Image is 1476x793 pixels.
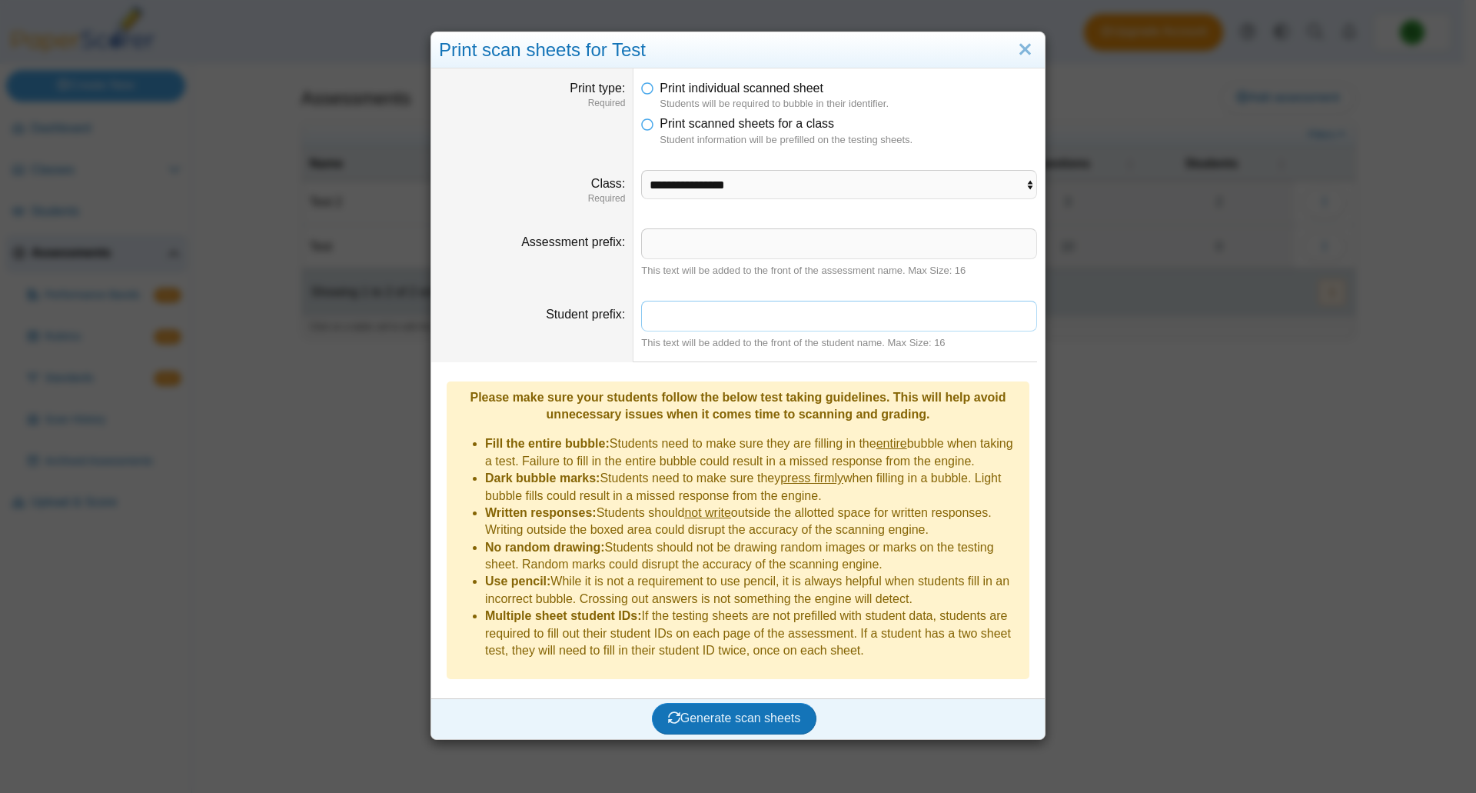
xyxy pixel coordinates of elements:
[485,609,642,622] b: Multiple sheet student IDs:
[431,32,1045,68] div: Print scan sheets for Test
[668,711,801,725] span: Generate scan sheets
[660,82,823,95] span: Print individual scanned sheet
[439,192,625,205] dfn: Required
[485,505,1022,539] li: Students should outside the allotted space for written responses. Writing outside the boxed area ...
[521,235,625,248] label: Assessment prefix
[780,471,843,485] u: press firmly
[641,264,1037,278] div: This text will be added to the front of the assessment name. Max Size: 16
[485,539,1022,574] li: Students should not be drawing random images or marks on the testing sheet. Random marks could di...
[470,391,1006,421] b: Please make sure your students follow the below test taking guidelines. This will help avoid unne...
[684,506,730,519] u: not write
[485,470,1022,505] li: Students need to make sure they when filling in a bubble. Light bubble fills could result in a mi...
[641,336,1037,350] div: This text will be added to the front of the student name. Max Size: 16
[485,541,605,554] b: No random drawing:
[485,573,1022,608] li: While it is not a requirement to use pencil, it is always helpful when students fill in an incorr...
[660,117,834,130] span: Print scanned sheets for a class
[546,308,625,321] label: Student prefix
[485,575,550,588] b: Use pencil:
[485,471,600,485] b: Dark bubble marks:
[485,608,1022,659] li: If the testing sheets are not prefilled with student data, students are required to fill out thei...
[660,133,1037,147] dfn: Student information will be prefilled on the testing sheets.
[485,506,597,519] b: Written responses:
[485,437,610,450] b: Fill the entire bubble:
[485,435,1022,470] li: Students need to make sure they are filling in the bubble when taking a test. Failure to fill in ...
[591,177,625,190] label: Class
[439,97,625,110] dfn: Required
[1013,37,1037,63] a: Close
[652,703,817,734] button: Generate scan sheets
[570,82,625,95] label: Print type
[876,437,907,450] u: entire
[660,97,1037,111] dfn: Students will be required to bubble in their identifier.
